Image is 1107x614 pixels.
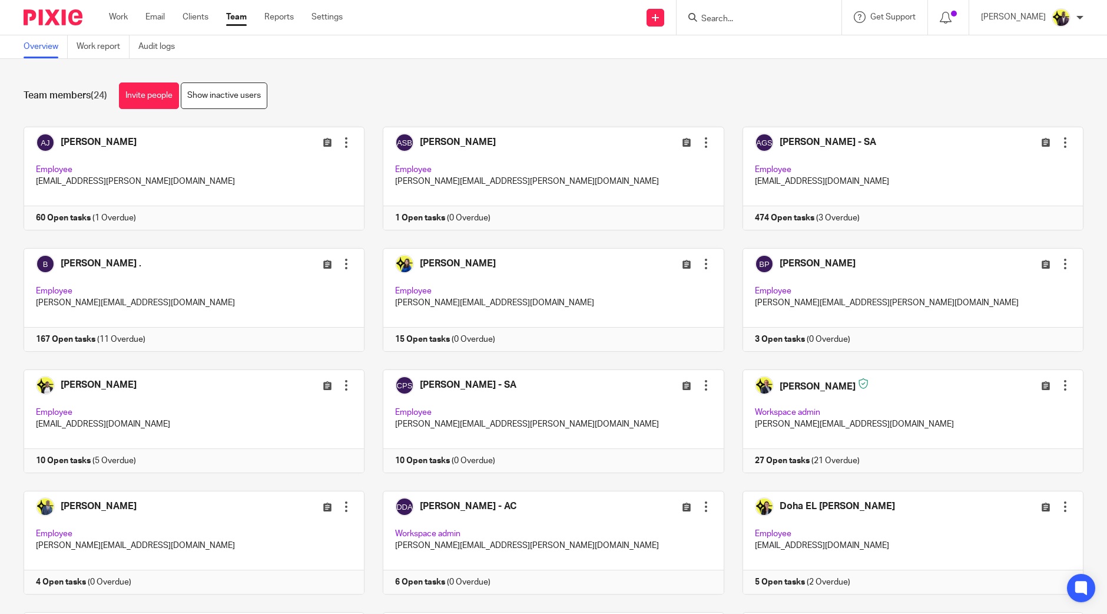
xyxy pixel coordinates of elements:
a: Settings [311,11,343,23]
img: Pixie [24,9,82,25]
a: Team [226,11,247,23]
a: Work [109,11,128,23]
img: Yemi-Starbridge.jpg [1052,8,1070,27]
a: Audit logs [138,35,184,58]
a: Clients [183,11,208,23]
a: Invite people [119,82,179,109]
a: Work report [77,35,130,58]
input: Search [700,14,806,25]
p: [PERSON_NAME] [981,11,1046,23]
a: Overview [24,35,68,58]
a: Email [145,11,165,23]
span: (24) [91,91,107,100]
a: Show inactive users [181,82,267,109]
a: Reports [264,11,294,23]
h1: Team members [24,90,107,102]
span: Get Support [870,13,916,21]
